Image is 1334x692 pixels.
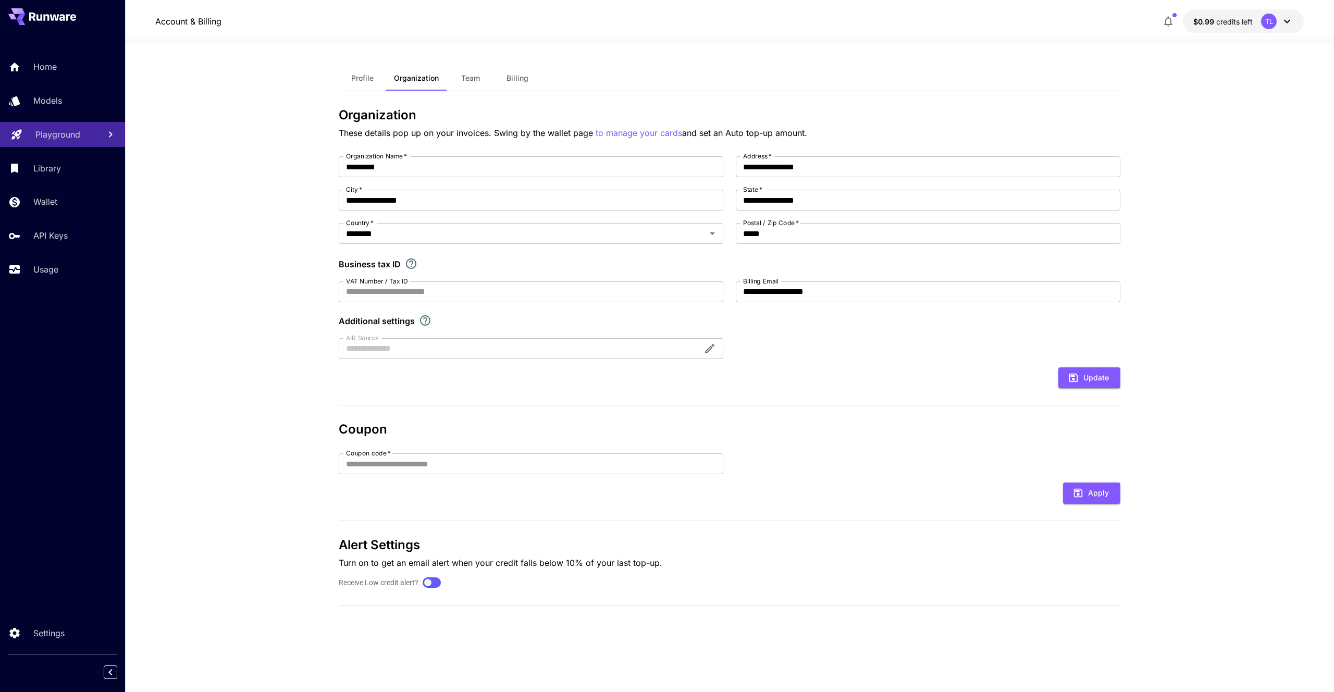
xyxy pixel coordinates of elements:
[461,73,480,83] span: Team
[1193,17,1216,26] span: $0.99
[33,162,61,175] p: Library
[346,449,391,458] label: Coupon code
[35,128,80,141] p: Playground
[112,663,125,682] div: Collapse sidebar
[339,128,596,138] span: These details pop up on your invoices. Swing by the wallet page
[339,108,1120,122] h3: Organization
[339,315,415,327] p: Additional settings
[682,128,807,138] span: and set an Auto top-up amount.
[1216,17,1253,26] span: credits left
[346,218,374,227] label: Country
[346,277,408,286] label: VAT Number / Tax ID
[507,73,528,83] span: Billing
[104,665,117,679] button: Collapse sidebar
[33,263,58,276] p: Usage
[346,333,378,342] label: AIR Source
[33,60,57,73] p: Home
[33,94,62,107] p: Models
[419,314,431,327] svg: Explore additional customization settings
[351,73,374,83] span: Profile
[743,152,772,160] label: Address
[1063,483,1120,504] button: Apply
[1183,9,1304,33] button: $0.98639TL
[1058,367,1120,389] button: Update
[346,152,407,160] label: Organization Name
[405,257,417,270] svg: If you are a business tax registrant, please enter your business tax ID here.
[339,258,401,270] p: Business tax ID
[339,538,1120,552] h3: Alert Settings
[596,127,682,140] button: to manage your cards
[33,627,65,639] p: Settings
[1261,14,1277,29] div: TL
[339,577,418,588] label: Receive Low credit alert?
[155,15,221,28] a: Account & Billing
[743,185,762,194] label: State
[1193,16,1253,27] div: $0.98639
[394,73,439,83] span: Organization
[33,195,57,208] p: Wallet
[743,218,799,227] label: Postal / Zip Code
[33,229,68,242] p: API Keys
[155,15,221,28] nav: breadcrumb
[743,277,779,286] label: Billing Email
[346,185,362,194] label: City
[339,422,1120,437] h3: Coupon
[705,226,720,241] button: Open
[339,557,1120,569] p: Turn on to get an email alert when your credit falls below 10% of your last top-up.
